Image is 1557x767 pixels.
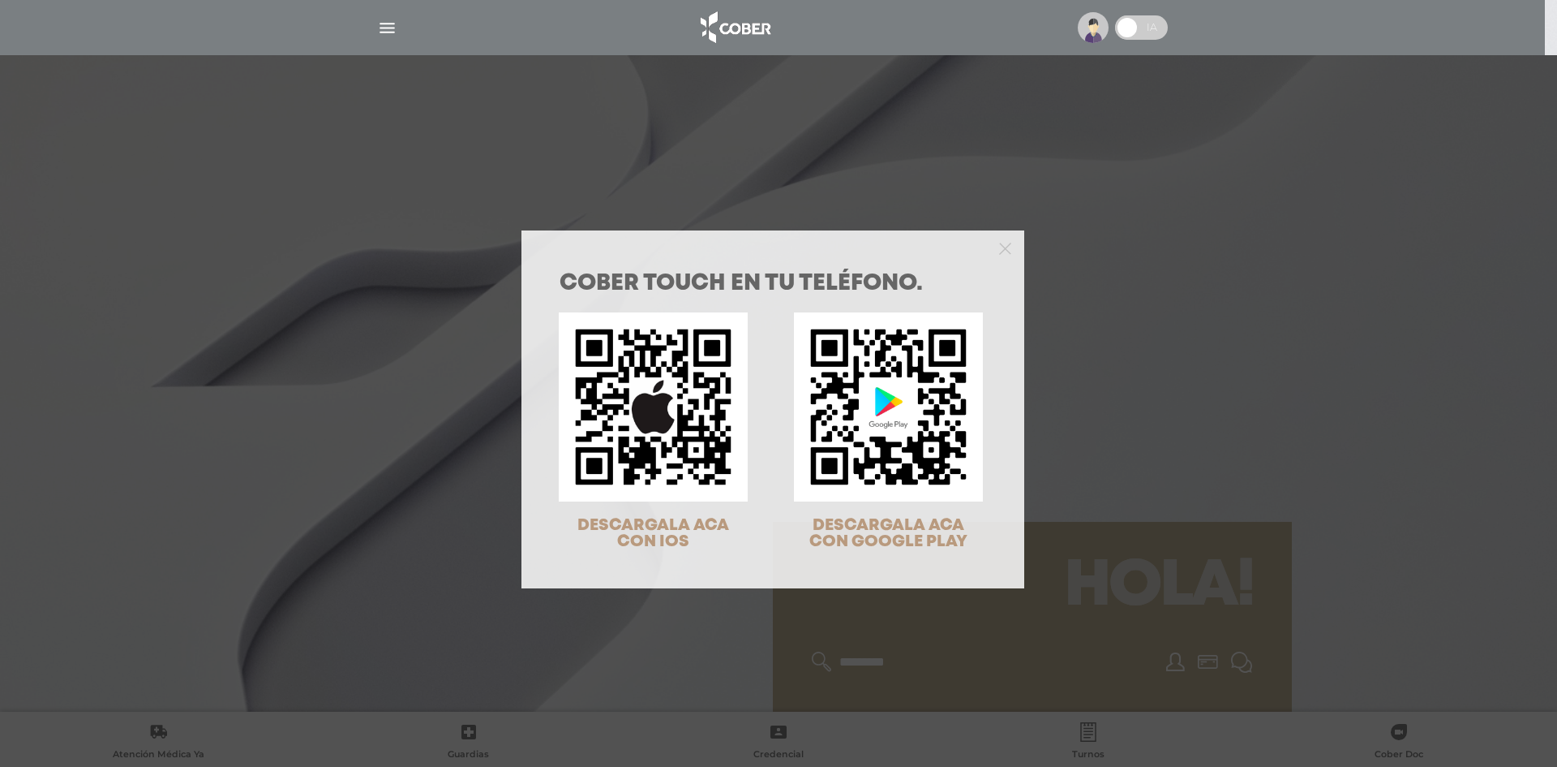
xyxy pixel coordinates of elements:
span: DESCARGALA ACA CON GOOGLE PLAY [809,518,967,549]
h1: COBER TOUCH en tu teléfono. [560,273,986,295]
img: qr-code [794,312,983,502]
span: DESCARGALA ACA CON IOS [577,518,729,549]
img: qr-code [559,312,748,502]
button: Close [999,240,1011,255]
